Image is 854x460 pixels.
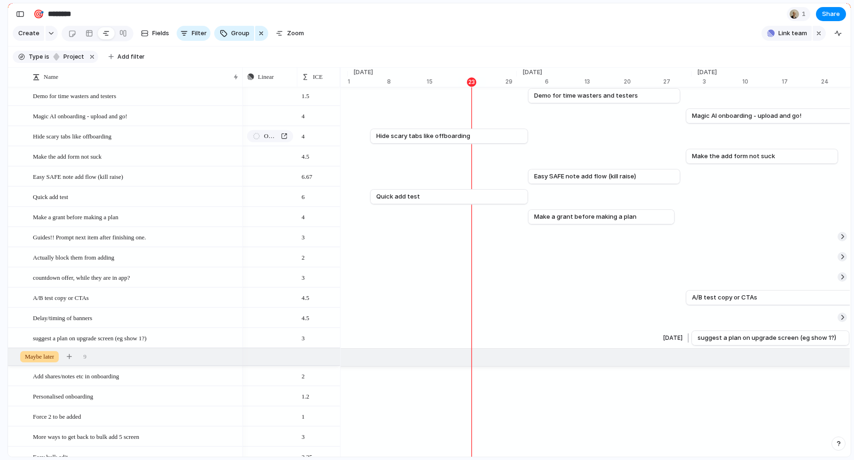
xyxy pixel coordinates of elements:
span: 3 [298,228,309,242]
span: Quick add test [376,192,420,201]
span: Magic AI onboarding - upload and go! [692,111,801,121]
span: 4.5 [298,308,313,323]
span: Share [822,9,840,19]
div: 13 [584,77,624,86]
a: Open inLinear [247,130,293,142]
a: suggest a plan on upgrade screen (eg show 1?) [698,331,843,345]
a: A/B test copy or CTAs [692,291,849,305]
a: Magic AI onboarding - upload and go! [692,109,849,123]
a: Quick add test [376,190,522,204]
div: 🎯 [33,8,44,20]
span: 4.5 [298,288,313,303]
span: Zoom [287,29,304,38]
a: Make a grant before making a plan [534,210,668,224]
div: 20 [624,77,663,86]
span: project [61,53,84,61]
a: Make the add form not suck [692,149,832,163]
button: Zoom [272,26,308,41]
span: 2 [298,248,309,262]
span: countdown offer, while they are in app? [33,272,130,283]
span: A/B test copy or CTAs [692,293,757,302]
span: Name [44,72,58,82]
span: 6.67 [298,167,316,182]
span: 1 [802,9,808,19]
button: Link team [761,26,812,41]
span: Filter [192,29,207,38]
a: Demo for time wasters and testers [534,89,674,103]
span: Linear [258,72,274,82]
div: 8 [387,77,427,86]
span: Force 2 to be added [33,411,81,422]
span: 4 [298,107,309,121]
span: Demo for time wasters and testers [33,90,116,101]
span: A/B test copy or CTAs [33,292,89,303]
span: Hide scary tabs like offboarding [376,131,470,141]
span: [DATE] [691,68,722,77]
span: Add shares/notes etc in onboarding [33,370,119,381]
span: Make the add form not suck [692,152,775,161]
span: 3 [298,268,309,283]
span: Actually block them from adding [33,252,114,262]
span: Maybe later [25,352,54,361]
span: 3 [298,427,309,442]
span: Demo for time wasters and testers [534,91,638,100]
div: [DATE] [660,333,686,343]
span: 9 [83,352,86,361]
button: project [50,52,86,62]
div: 23 [467,77,476,87]
span: 1.5 [298,86,313,101]
div: 1 [348,77,387,86]
span: Quick add test [33,191,68,202]
span: Make the add form not suck [33,151,101,161]
button: 🎯 [31,7,46,22]
div: 10 [742,77,782,86]
span: Group [231,29,249,38]
button: Fields [137,26,173,41]
button: Add filter [103,50,150,63]
span: [DATE] [517,68,548,77]
span: Easy SAFE note add flow (kill raise) [33,171,123,182]
span: suggest a plan on upgrade screen (eg show 1?) [698,333,836,343]
div: 29 [505,77,517,86]
span: Make a grant before making a plan [33,211,118,222]
span: Personalised onboarding [33,391,93,401]
div: 6 [545,77,584,86]
span: 1 [298,407,309,422]
div: 15 [427,77,466,86]
span: More ways to get back to bulk add 5 screen [33,431,139,442]
span: Easy SAFE note add flow (kill raise) [534,172,636,181]
span: Make a grant before making a plan [534,212,637,222]
button: Group [214,26,254,41]
span: Open in Linear [264,131,277,141]
div: 27 [663,77,691,86]
span: 6 [298,187,309,202]
a: Hide scary tabs like offboarding [376,129,522,143]
span: 4 [298,207,309,222]
span: Fields [152,29,169,38]
a: Easy SAFE note add flow (kill raise) [534,169,674,184]
div: 3 [703,77,742,86]
span: Guides!! Prompt next item after finishing one. [33,231,146,242]
span: Create [18,29,39,38]
button: Filter [177,26,210,41]
span: 1.2 [298,387,313,401]
span: suggest a plan on upgrade screen (eg show 1?) [33,332,147,343]
span: ICE [313,72,323,82]
span: Type [29,53,43,61]
span: [DATE] [348,68,379,77]
span: Add filter [117,53,145,61]
span: Link team [778,29,807,38]
span: 2 [298,367,309,381]
div: 17 [782,77,821,86]
span: Hide scary tabs like offboarding [33,130,111,141]
span: 4 [298,127,309,141]
button: Create [13,26,44,41]
div: 22 [466,77,505,86]
button: is [43,52,51,62]
span: 3 [298,329,309,343]
span: Delay/timing of banners [33,312,92,323]
button: Share [816,7,846,21]
span: is [45,53,49,61]
span: 4.5 [298,147,313,161]
span: Magic AI onboarding - upload and go! [33,110,127,121]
